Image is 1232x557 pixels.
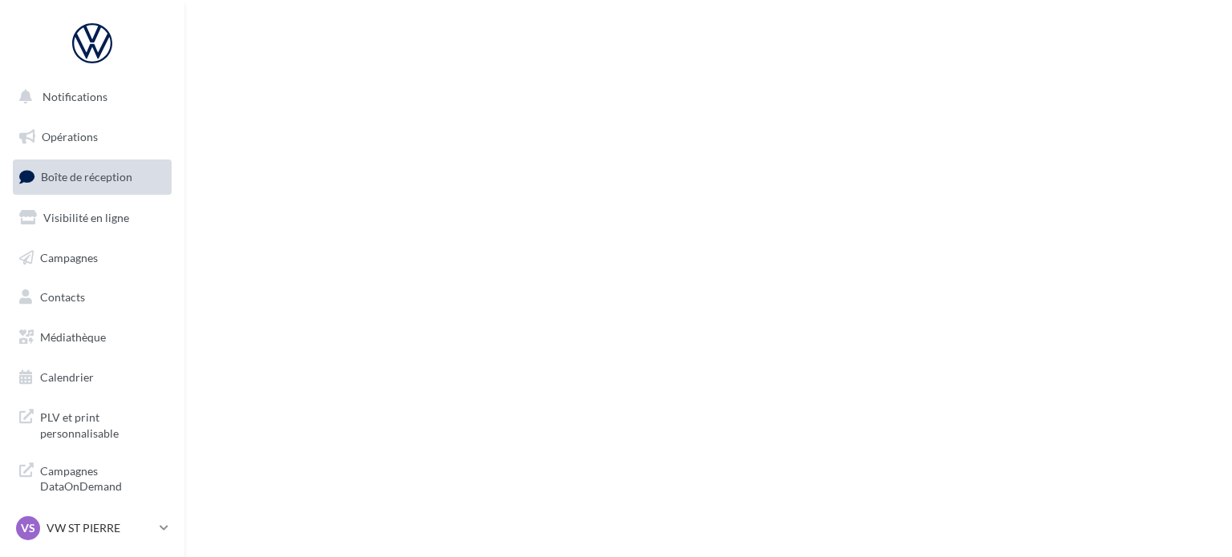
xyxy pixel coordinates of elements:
span: Visibilité en ligne [43,211,129,224]
p: VW ST PIERRE [47,520,153,536]
a: Campagnes [10,241,175,275]
span: Campagnes [40,250,98,264]
a: Boîte de réception [10,159,175,194]
span: Campagnes DataOnDemand [40,460,165,494]
span: Boîte de réception [41,170,132,184]
span: VS [21,520,35,536]
a: VS VW ST PIERRE [13,513,172,543]
a: Calendrier [10,361,175,394]
span: Notifications [43,90,107,103]
a: Campagnes DataOnDemand [10,454,175,501]
span: Médiathèque [40,330,106,344]
span: Calendrier [40,370,94,384]
span: Opérations [42,130,98,143]
a: Opérations [10,120,175,154]
span: PLV et print personnalisable [40,406,165,441]
a: PLV et print personnalisable [10,400,175,447]
span: Contacts [40,290,85,304]
a: Visibilité en ligne [10,201,175,235]
a: Médiathèque [10,321,175,354]
a: Contacts [10,281,175,314]
button: Notifications [10,80,168,114]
